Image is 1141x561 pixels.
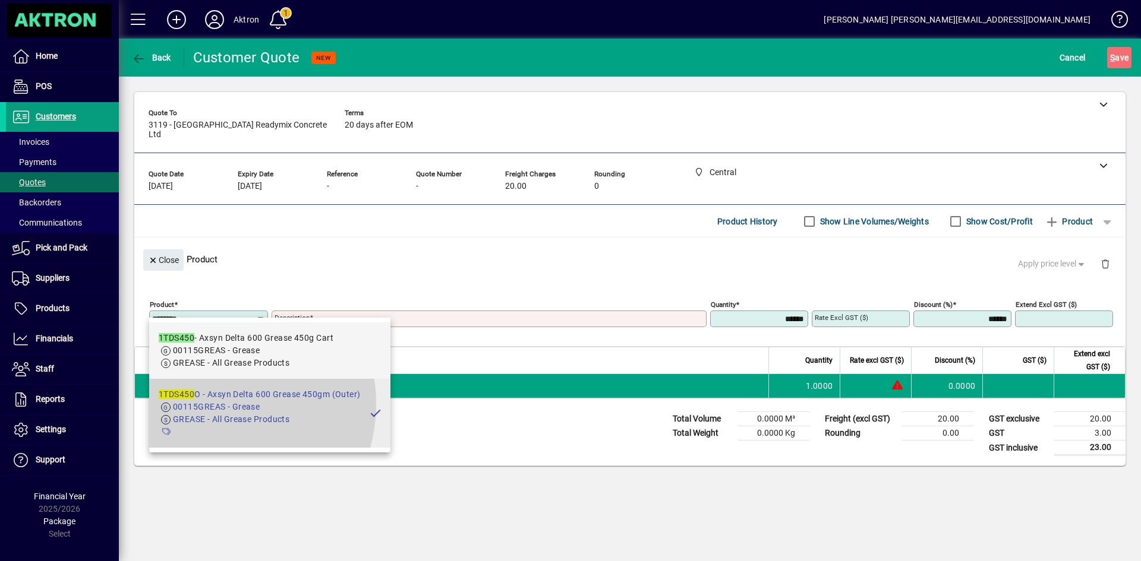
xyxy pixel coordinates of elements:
span: - [327,182,329,191]
div: Product [134,237,1126,281]
a: Pick and Pack [6,233,119,263]
button: Product History [713,211,783,232]
td: GST exclusive [983,412,1054,426]
td: 0.0000 M³ [738,412,809,426]
button: Profile [196,9,234,30]
mat-label: Rate excl GST ($) [815,313,868,322]
span: Backorders [12,198,61,207]
span: Communications [12,218,82,227]
span: S [1110,53,1115,62]
label: Show Cost/Profit [964,215,1033,227]
a: Settings [6,415,119,445]
span: Financials [36,334,73,343]
span: Payments [12,157,56,167]
span: Settings [36,424,66,434]
span: Back [131,53,171,62]
td: 0.00 [902,426,973,440]
span: [DATE] [238,182,262,191]
button: Add [157,9,196,30]
a: Invoices [6,132,119,152]
span: Support [36,455,65,464]
div: Aktron [234,10,259,29]
div: Customer Quote [193,48,300,67]
span: 3119 - [GEOGRAPHIC_DATA] Readymix Concrete Ltd [149,121,327,140]
a: Home [6,42,119,71]
span: POS [36,81,52,91]
span: Discount (%) [935,354,975,367]
a: Payments [6,152,119,172]
button: Delete [1091,249,1120,278]
span: 20.00 [505,182,527,191]
span: Close [148,251,179,270]
a: Financials [6,324,119,354]
td: Total Weight [667,426,738,440]
button: Close [143,249,184,271]
span: Financial Year [34,492,86,501]
span: 1.0000 [806,380,833,392]
span: [DATE] [149,182,173,191]
button: Save [1107,47,1131,68]
button: Apply price level [1013,253,1092,275]
span: Central [194,379,207,392]
span: Item [180,354,194,367]
td: 3.00 [1054,426,1126,440]
td: Rounding [819,426,902,440]
span: Suppliers [36,273,70,283]
span: Extend excl GST ($) [1061,347,1110,373]
mat-label: Product [150,300,174,309]
mat-label: Extend excl GST ($) [1016,300,1077,309]
span: Rate excl GST ($) [850,354,904,367]
span: 0 [594,182,599,191]
span: ave [1110,48,1129,67]
a: Products [6,294,119,324]
span: Home [36,51,58,61]
span: Quantity [805,354,833,367]
a: Support [6,445,119,475]
mat-label: Quantity [711,300,736,309]
td: 0.0000 Kg [738,426,809,440]
span: Product History [717,212,778,231]
span: GST ($) [1023,354,1047,367]
span: Quotes [12,178,46,187]
app-page-header-button: Back [119,47,184,68]
span: Staff [36,364,54,373]
a: Backorders [6,192,119,213]
a: Quotes [6,172,119,192]
span: Reports [36,394,65,404]
span: Package [43,516,75,526]
mat-label: Description [275,313,310,322]
span: Customers [36,112,76,121]
span: Description [222,354,258,367]
a: Knowledge Base [1102,2,1126,41]
td: 23.00 [1054,440,1126,455]
td: 20.00 [1054,412,1126,426]
td: Total Volume [667,412,738,426]
span: Apply price level [1018,258,1087,270]
span: - [416,182,418,191]
label: Show Line Volumes/Weights [818,215,929,227]
div: [PERSON_NAME] [PERSON_NAME][EMAIL_ADDRESS][DOMAIN_NAME] [824,10,1090,29]
a: Reports [6,385,119,414]
td: 20.00 [902,412,973,426]
span: 20 days after EOM [345,121,413,130]
span: Products [36,303,70,313]
button: Cancel [1057,47,1089,68]
span: Invoices [12,137,49,147]
app-page-header-button: Delete [1091,258,1120,269]
a: Staff [6,354,119,384]
td: 0.0000 [911,374,982,398]
td: Freight (excl GST) [819,412,902,426]
mat-label: Discount (%) [914,300,953,309]
span: Cancel [1060,48,1086,67]
a: Communications [6,213,119,233]
td: GST [983,426,1054,440]
app-page-header-button: Close [140,254,187,265]
button: Back [128,47,174,68]
td: GST inclusive [983,440,1054,455]
a: Suppliers [6,264,119,293]
span: NEW [316,54,331,62]
span: Pick and Pack [36,243,87,252]
a: POS [6,72,119,102]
